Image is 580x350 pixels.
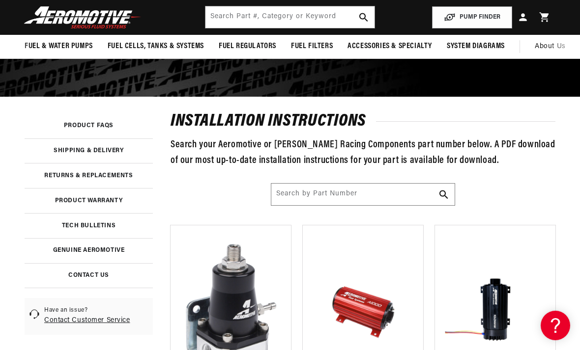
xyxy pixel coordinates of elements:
[353,6,375,28] button: search button
[439,35,512,58] summary: System Diagrams
[527,35,573,58] a: About Us
[171,114,555,130] h2: installation instructions
[432,6,512,28] button: PUMP FINDER
[100,35,211,58] summary: Fuel Cells, Tanks & Systems
[171,140,555,165] span: Search your Aeromotive or [PERSON_NAME] Racing Components part number below. A PDF download of ou...
[433,184,455,205] button: Search Part #, Category or Keyword
[108,41,204,52] span: Fuel Cells, Tanks & Systems
[284,35,340,58] summary: Fuel Filters
[219,41,276,52] span: Fuel Regulators
[271,184,455,205] input: Search Part #, Category or Keyword
[348,41,432,52] span: Accessories & Specialty
[44,317,130,324] a: Contact Customer Service
[21,6,144,29] img: Aeromotive
[44,306,130,315] span: Have an issue?
[25,41,93,52] span: Fuel & Water Pumps
[17,35,100,58] summary: Fuel & Water Pumps
[291,41,333,52] span: Fuel Filters
[211,35,284,58] summary: Fuel Regulators
[205,6,375,28] input: Search by Part Number, Category or Keyword
[535,43,566,50] span: About Us
[447,41,505,52] span: System Diagrams
[340,35,439,58] summary: Accessories & Specialty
